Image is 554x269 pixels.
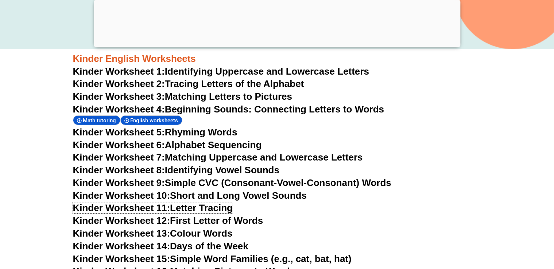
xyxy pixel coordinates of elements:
[73,53,481,65] h3: Kinder English Worksheets
[73,253,170,264] span: Kinder Worksheet 15:
[73,165,279,175] a: Kinder Worksheet 8:Identifying Vowel Sounds
[73,66,369,77] a: Kinder Worksheet 1:Identifying Uppercase and Lowercase Letters
[73,215,263,226] a: Kinder Worksheet 12:First Letter of Words
[73,127,237,138] a: Kinder Worksheet 5:Rhyming Words
[73,241,170,252] span: Kinder Worksheet 14:
[433,187,554,269] iframe: Chat Widget
[73,228,170,239] span: Kinder Worksheet 13:
[73,190,307,201] a: Kinder Worksheet 10:Short and Long Vowel Sounds
[73,115,120,125] div: Math tutoring
[73,228,233,239] a: Kinder Worksheet 13:Colour Words
[73,78,304,89] a: Kinder Worksheet 2:Tracing Letters of the Alphabet
[73,215,170,226] span: Kinder Worksheet 12:
[73,152,363,163] a: Kinder Worksheet 7:Matching Uppercase and Lowercase Letters
[73,253,352,264] a: Kinder Worksheet 15:Simple Word Families (e.g., cat, bat, hat)
[131,117,181,124] span: English worksheets
[83,117,119,124] span: Math tutoring
[73,190,170,201] span: Kinder Worksheet 10:
[73,241,248,252] a: Kinder Worksheet 14:Days of the Week
[73,202,170,213] span: Kinder Worksheet 11:
[120,115,182,125] div: English worksheets
[73,152,165,163] span: Kinder Worksheet 7:
[73,165,165,175] span: Kinder Worksheet 8:
[73,91,165,102] span: Kinder Worksheet 3:
[73,139,165,150] span: Kinder Worksheet 6:
[73,177,391,188] a: Kinder Worksheet 9:Simple CVC (Consonant-Vowel-Consonant) Words
[73,177,165,188] span: Kinder Worksheet 9:
[73,202,233,213] a: Kinder Worksheet 11:Letter Tracing
[73,91,293,102] a: Kinder Worksheet 3:Matching Letters to Pictures
[73,66,165,77] span: Kinder Worksheet 1:
[73,127,165,138] span: Kinder Worksheet 5:
[73,104,384,115] a: Kinder Worksheet 4:Beginning Sounds: Connecting Letters to Words
[73,78,165,89] span: Kinder Worksheet 2:
[73,104,165,115] span: Kinder Worksheet 4:
[73,139,262,150] a: Kinder Worksheet 6:Alphabet Sequencing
